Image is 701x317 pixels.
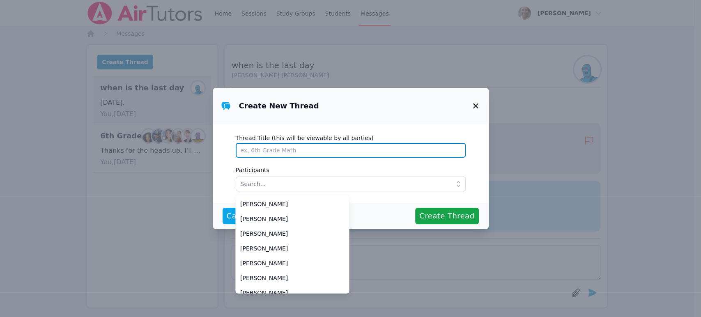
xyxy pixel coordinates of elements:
span: [PERSON_NAME] [240,289,344,297]
h3: Create New Thread [239,101,319,111]
button: Cancel [223,208,257,224]
span: Cancel [227,210,253,222]
label: Thread Title (this will be viewable by all parties) [236,131,466,143]
input: ex, 6th Grade Math [236,143,466,158]
span: [PERSON_NAME] [240,274,344,282]
span: [PERSON_NAME] [240,230,344,238]
span: [PERSON_NAME] [240,259,344,267]
span: [PERSON_NAME] [240,200,344,208]
span: Create Thread [419,210,474,222]
button: Create Thread [415,208,478,224]
span: [PERSON_NAME] [240,244,344,253]
label: Participants [236,163,466,175]
span: [PERSON_NAME] [240,215,344,223]
input: Search... [236,177,466,191]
